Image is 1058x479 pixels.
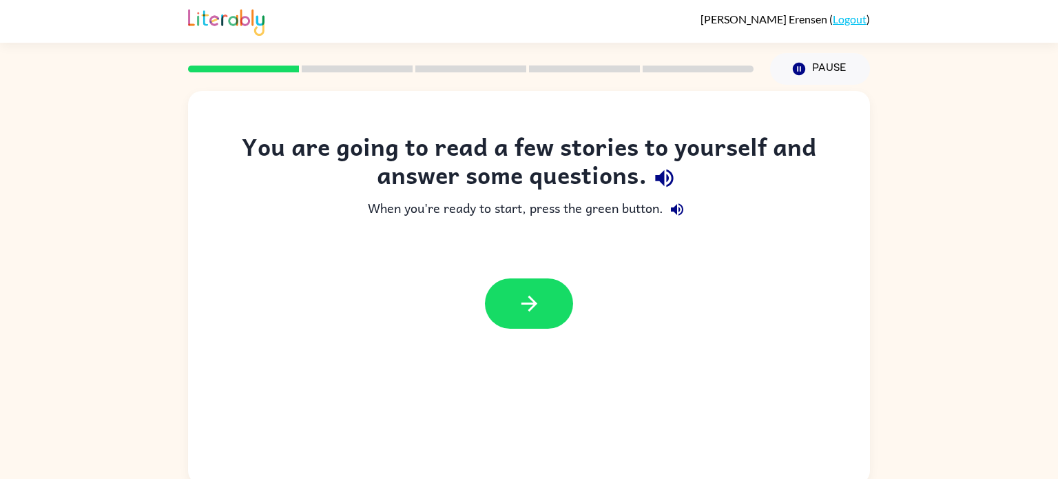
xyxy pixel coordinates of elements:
div: You are going to read a few stories to yourself and answer some questions. [216,132,842,196]
div: When you're ready to start, press the green button. [216,196,842,223]
span: [PERSON_NAME] Erensen [701,12,829,26]
img: Literably [188,6,264,36]
button: Pause [770,53,870,85]
div: ( ) [701,12,870,26]
a: Logout [833,12,867,26]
